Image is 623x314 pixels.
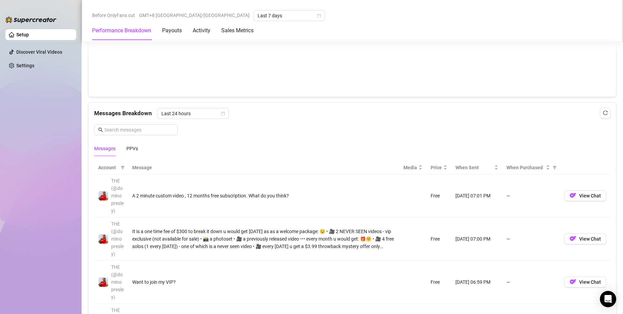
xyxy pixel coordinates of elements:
[570,235,576,242] img: OF
[161,108,225,119] span: Last 24 hours
[427,161,451,174] th: Price
[317,14,321,18] span: calendar
[427,261,451,304] td: Free
[119,162,126,173] span: filter
[427,217,451,261] td: Free
[99,277,108,287] img: THE (@dominopresley)
[455,164,493,171] span: When Sent
[564,238,606,243] a: OFView Chat
[111,221,124,257] span: THE (@dominopresley)
[221,111,225,116] span: calendar
[193,27,210,35] div: Activity
[570,192,576,199] img: OF
[506,164,544,171] span: When Purchased
[258,11,321,21] span: Last 7 days
[16,63,34,68] a: Settings
[431,164,442,171] span: Price
[98,127,103,132] span: search
[553,165,557,170] span: filter
[399,161,427,174] th: Media
[111,264,124,300] span: THE (@dominopresley)
[564,190,606,201] button: OFView Chat
[92,10,135,20] span: Before OnlyFans cut
[600,291,616,307] div: Open Intercom Messenger
[132,192,395,199] div: A 2 minute custom video , 12 months free subscription. What do you think?
[451,174,502,217] td: [DATE] 07:01 PM
[603,110,608,115] span: reload
[132,278,395,286] div: Want to join my VIP?
[564,233,606,244] button: OFView Chat
[427,174,451,217] td: Free
[451,217,502,261] td: [DATE] 07:00 PM
[502,261,560,304] td: —
[139,10,249,20] span: GMT+8 [GEOGRAPHIC_DATA]/[GEOGRAPHIC_DATA]
[502,161,560,174] th: When Purchased
[132,228,395,250] div: It is a one time fee of $300 to break it down u would get [DATE] as as a welcome package: 😉 • 🎥 2...
[570,278,576,285] img: OF
[221,27,254,35] div: Sales Metrics
[579,279,601,285] span: View Chat
[403,164,417,171] span: Media
[502,217,560,261] td: —
[98,164,118,171] span: Account
[551,162,558,173] span: filter
[502,174,560,217] td: —
[104,126,174,134] input: Search messages
[126,145,138,152] div: PPVs
[99,234,108,244] img: THE (@dominopresley)
[16,49,62,55] a: Discover Viral Videos
[564,194,606,200] a: OFView Chat
[579,236,601,242] span: View Chat
[111,178,124,213] span: THE (@dominopresley)
[451,261,502,304] td: [DATE] 06:59 PM
[564,277,606,287] button: OFView Chat
[451,161,502,174] th: When Sent
[16,32,29,37] a: Setup
[162,27,182,35] div: Payouts
[128,161,399,174] th: Message
[94,145,116,152] div: Messages
[579,193,601,198] span: View Chat
[94,108,610,119] div: Messages Breakdown
[5,16,56,23] img: logo-BBDzfeDw.svg
[121,165,125,170] span: filter
[564,281,606,286] a: OFView Chat
[99,191,108,200] img: THE (@dominopresley)
[92,27,151,35] div: Performance Breakdown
